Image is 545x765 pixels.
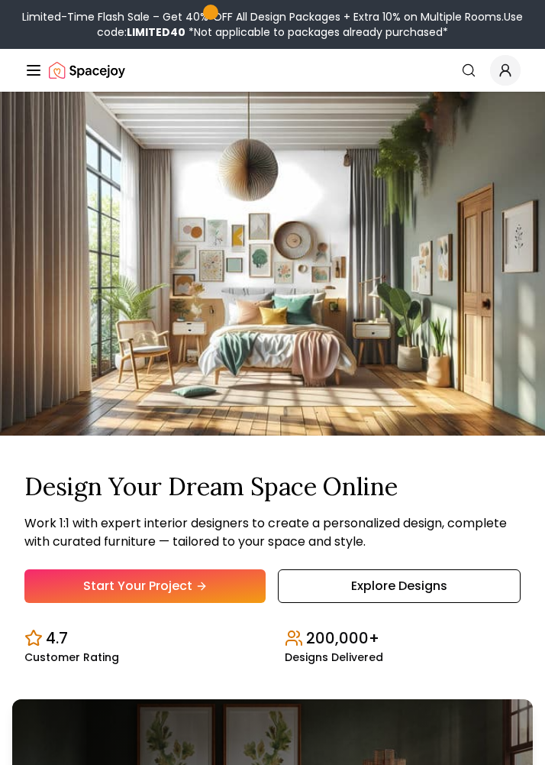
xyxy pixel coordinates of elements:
[6,9,539,40] div: Limited-Time Flash Sale – Get 40% OFF All Design Packages + Extra 10% on Multiple Rooms.
[185,24,448,40] span: *Not applicable to packages already purchased*
[285,652,383,663] small: Designs Delivered
[97,9,523,40] span: Use code:
[24,49,521,92] nav: Global
[49,55,125,86] a: Spacejoy
[49,55,125,86] img: Spacejoy Logo
[306,627,379,649] p: 200,000+
[24,569,266,603] a: Start Your Project
[46,627,68,649] p: 4.7
[278,569,521,603] a: Explore Designs
[24,472,521,501] h1: Design Your Dream Space Online
[24,514,521,551] p: Work 1:1 with expert interior designers to create a personalized design, complete with curated fu...
[24,652,119,663] small: Customer Rating
[24,615,521,663] div: Design stats
[127,24,185,40] b: LIMITED40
